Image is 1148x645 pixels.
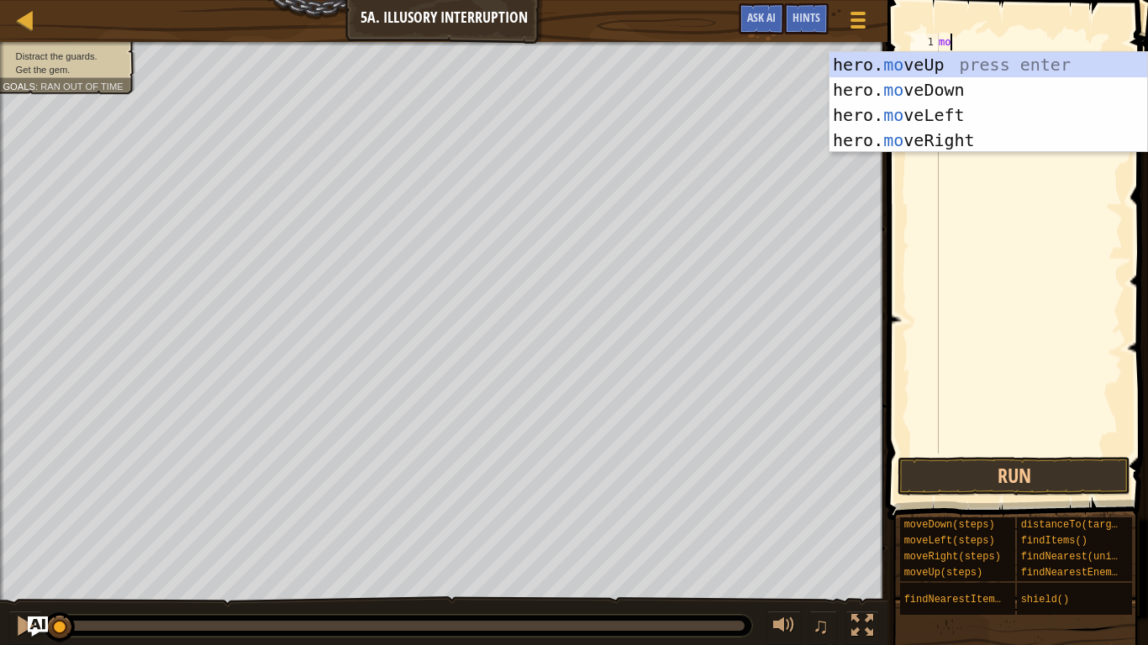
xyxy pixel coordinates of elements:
span: moveDown(steps) [904,519,995,531]
li: Distract the guards. [3,50,125,63]
span: : [35,81,40,92]
span: findNearestItem() [904,594,1007,606]
span: moveRight(steps) [904,551,1001,563]
div: 2 [911,50,939,67]
span: ♫ [813,613,829,638]
span: findNearest(units) [1021,551,1130,563]
button: Run [898,457,1130,496]
span: Hints [793,9,820,25]
span: Goals [3,81,35,92]
button: ♫ [809,611,838,645]
li: Get the gem. [3,63,125,76]
span: distanceTo(target) [1021,519,1130,531]
span: shield() [1021,594,1070,606]
span: Ask AI [747,9,776,25]
button: Toggle fullscreen [845,611,879,645]
span: moveUp(steps) [904,567,983,579]
button: Adjust volume [767,611,801,645]
button: Show game menu [837,3,879,43]
span: findNearestEnemy() [1021,567,1130,579]
span: findItems() [1021,535,1087,547]
span: Get the gem. [16,64,71,75]
div: 1 [911,34,939,50]
button: Ask AI [28,616,48,637]
span: Ran out of time [40,81,124,92]
span: moveLeft(steps) [904,535,995,547]
button: Ask AI [739,3,784,34]
button: Ctrl + P: Pause [8,611,42,645]
span: Distract the guards. [16,50,97,61]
